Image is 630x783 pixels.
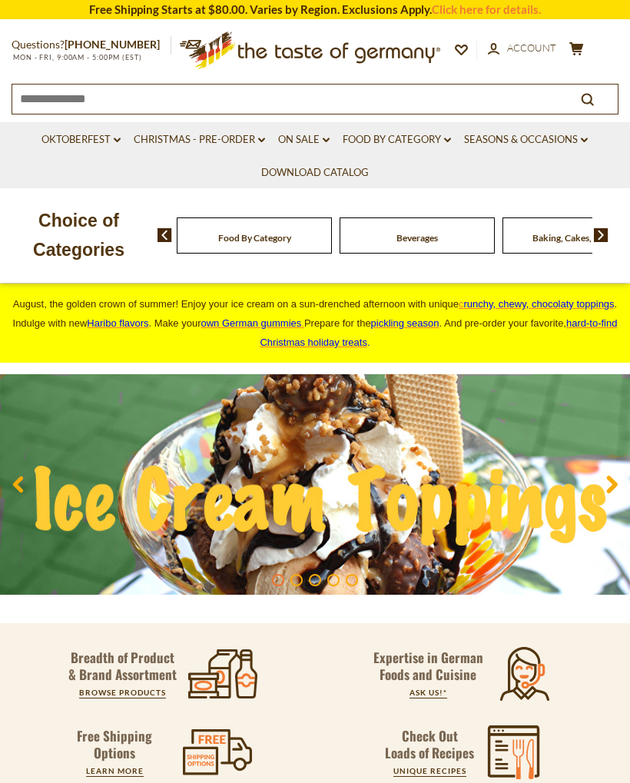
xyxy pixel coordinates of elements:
[488,40,556,57] a: Account
[432,2,541,16] a: Click here for details.
[371,317,439,329] a: pickling season
[41,131,121,148] a: Oktoberfest
[464,298,615,310] span: runchy, chewy, chocolaty toppings
[64,728,165,761] p: Free Shipping Options
[87,317,148,329] a: Haribo flavors
[201,317,303,329] a: own German gummies.
[67,649,178,683] p: Breadth of Product & Brand Assortment
[12,53,142,61] span: MON - FRI, 9:00AM - 5:00PM (EST)
[532,232,628,244] a: Baking, Cakes, Desserts
[409,688,447,697] a: ASK US!*
[12,35,171,55] p: Questions?
[157,228,172,242] img: previous arrow
[464,131,588,148] a: Seasons & Occasions
[385,728,474,761] p: Check Out Loads of Recipes
[343,131,451,148] a: Food By Category
[507,41,556,54] span: Account
[134,131,265,148] a: Christmas - PRE-ORDER
[13,298,618,348] span: August, the golden crown of summer! Enjoy your ice cream on a sun-drenched afternoon with unique ...
[65,38,160,51] a: [PHONE_NUMBER]
[278,131,330,148] a: On Sale
[594,228,608,242] img: next arrow
[86,766,144,775] a: LEARN MORE
[261,164,369,181] a: Download Catalog
[201,317,301,329] span: own German gummies
[459,298,615,310] a: crunchy, chewy, chocolaty toppings
[79,688,166,697] a: BROWSE PRODUCTS
[218,232,291,244] a: Food By Category
[393,766,466,775] a: UNIQUE RECIPES
[396,232,438,244] a: Beverages
[373,649,483,683] p: Expertise in German Foods and Cuisine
